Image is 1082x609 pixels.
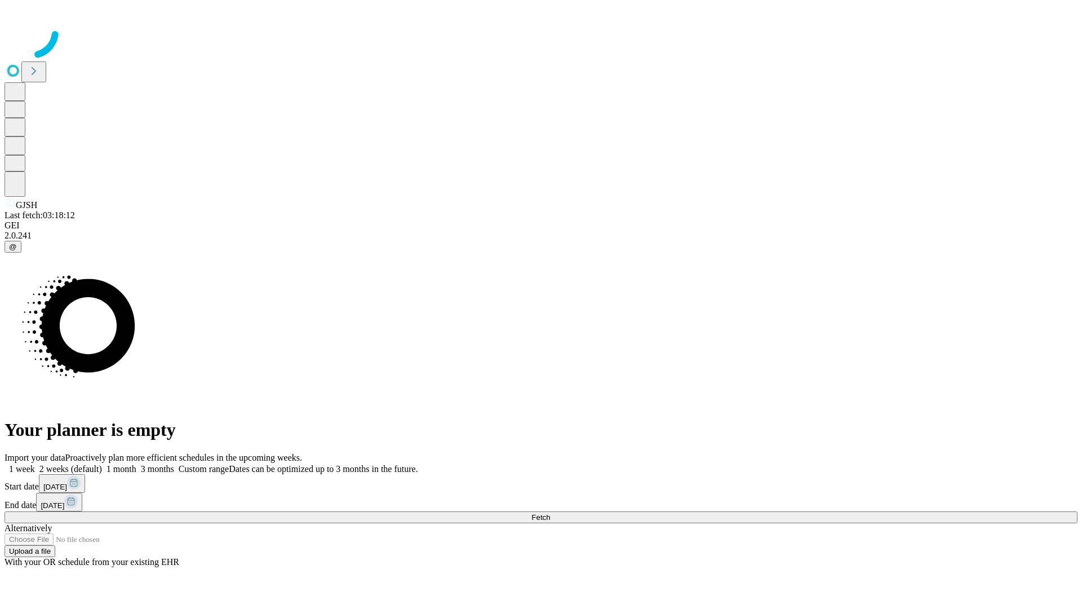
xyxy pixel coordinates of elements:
[5,557,179,567] span: With your OR schedule from your existing EHR
[531,513,550,522] span: Fetch
[5,474,1077,493] div: Start date
[229,464,418,474] span: Dates can be optimized up to 3 months in the future.
[65,453,302,462] span: Proactively plan more efficient schedules in the upcoming weeks.
[5,420,1077,440] h1: Your planner is empty
[5,511,1077,523] button: Fetch
[5,210,75,220] span: Last fetch: 03:18:12
[5,545,55,557] button: Upload a file
[141,464,174,474] span: 3 months
[36,493,82,511] button: [DATE]
[39,474,85,493] button: [DATE]
[5,220,1077,231] div: GEI
[5,493,1077,511] div: End date
[5,453,65,462] span: Import your data
[9,242,17,251] span: @
[16,200,37,210] span: GJSH
[107,464,136,474] span: 1 month
[39,464,102,474] span: 2 weeks (default)
[43,483,67,491] span: [DATE]
[5,231,1077,241] div: 2.0.241
[9,464,35,474] span: 1 week
[5,523,52,533] span: Alternatively
[41,501,64,510] span: [DATE]
[179,464,229,474] span: Custom range
[5,241,21,253] button: @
